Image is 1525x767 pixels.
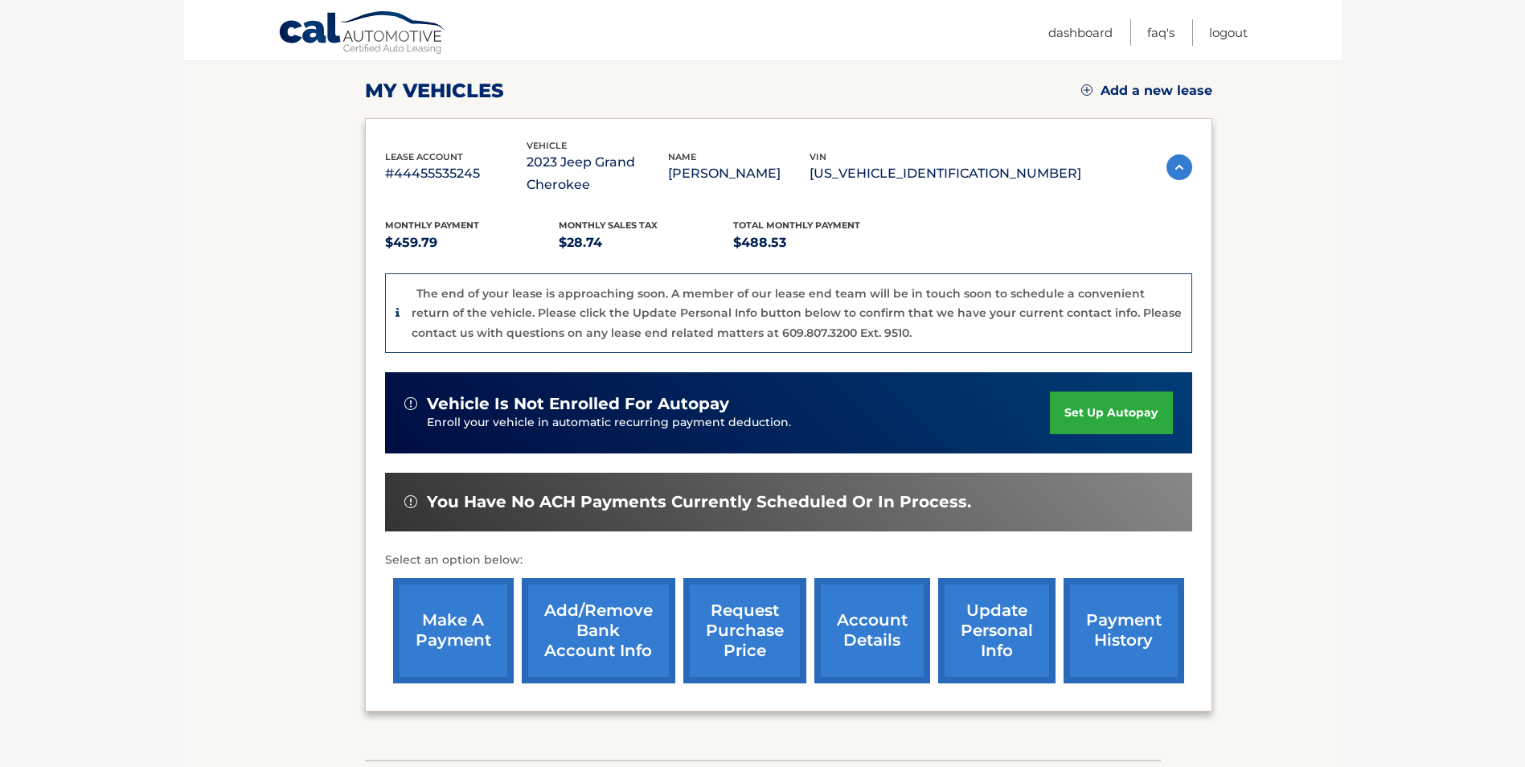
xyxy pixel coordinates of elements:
[385,219,479,231] span: Monthly Payment
[404,495,417,508] img: alert-white.svg
[733,232,908,254] p: $488.53
[559,232,733,254] p: $28.74
[814,578,930,683] a: account details
[810,151,826,162] span: vin
[385,551,1192,570] p: Select an option below:
[404,397,417,410] img: alert-white.svg
[1209,19,1248,46] a: Logout
[668,151,696,162] span: name
[365,79,504,103] h2: my vehicles
[412,286,1182,340] p: The end of your lease is approaching soon. A member of our lease end team will be in touch soon t...
[527,140,567,151] span: vehicle
[427,492,971,512] span: You have no ACH payments currently scheduled or in process.
[278,10,447,57] a: Cal Automotive
[385,162,527,185] p: #44455535245
[385,151,463,162] span: lease account
[1064,578,1184,683] a: payment history
[1166,154,1192,180] img: accordion-active.svg
[527,151,668,196] p: 2023 Jeep Grand Cherokee
[810,162,1081,185] p: [US_VEHICLE_IDENTIFICATION_NUMBER]
[733,219,860,231] span: Total Monthly Payment
[1048,19,1113,46] a: Dashboard
[385,232,560,254] p: $459.79
[683,578,806,683] a: request purchase price
[427,414,1051,432] p: Enroll your vehicle in automatic recurring payment deduction.
[938,578,1056,683] a: update personal info
[1050,392,1172,434] a: set up autopay
[559,219,658,231] span: Monthly sales Tax
[1081,83,1212,99] a: Add a new lease
[522,578,675,683] a: Add/Remove bank account info
[393,578,514,683] a: make a payment
[1081,84,1093,96] img: add.svg
[427,394,729,414] span: vehicle is not enrolled for autopay
[668,162,810,185] p: [PERSON_NAME]
[1147,19,1174,46] a: FAQ's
